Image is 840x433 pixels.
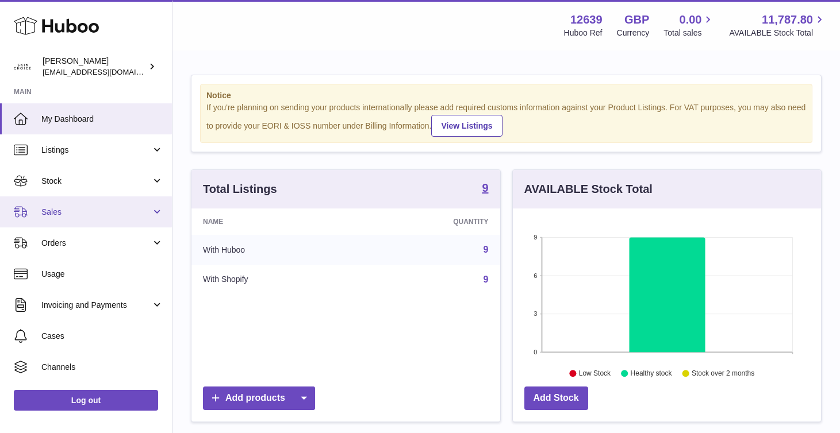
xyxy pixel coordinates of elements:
img: admin@skinchoice.com [14,58,31,75]
span: AVAILABLE Stock Total [729,28,826,38]
div: Currency [617,28,650,38]
a: 9 [482,182,488,196]
div: Huboo Ref [564,28,603,38]
span: Orders [41,238,151,249]
strong: GBP [624,12,649,28]
text: 0 [534,349,537,355]
strong: 12639 [570,12,603,28]
span: Usage [41,269,163,280]
span: [EMAIL_ADDRESS][DOMAIN_NAME] [43,67,169,76]
text: 3 [534,310,537,317]
span: My Dashboard [41,114,163,125]
div: [PERSON_NAME] [43,56,146,78]
td: With Huboo [191,235,358,265]
th: Quantity [358,208,500,235]
a: 9 [484,275,489,284]
a: Log out [14,390,158,411]
a: 9 [484,245,489,254]
h3: AVAILABLE Stock Total [524,181,653,197]
strong: 9 [482,182,488,194]
strong: Notice [206,90,806,101]
text: 9 [534,234,537,241]
span: Sales [41,207,151,218]
span: 11,787.80 [762,12,813,28]
span: Stock [41,176,151,187]
text: Low Stock [578,369,611,377]
a: 0.00 Total sales [663,12,715,38]
th: Name [191,208,358,235]
a: Add Stock [524,386,588,410]
text: 6 [534,272,537,279]
a: Add products [203,386,315,410]
span: Total sales [663,28,715,38]
span: Cases [41,331,163,342]
span: Invoicing and Payments [41,300,151,311]
div: If you're planning on sending your products internationally please add required customs informati... [206,102,806,137]
span: Channels [41,362,163,373]
span: Listings [41,145,151,156]
a: 11,787.80 AVAILABLE Stock Total [729,12,826,38]
text: Stock over 2 months [692,369,754,377]
h3: Total Listings [203,181,277,197]
td: With Shopify [191,265,358,295]
span: 0.00 [680,12,702,28]
a: View Listings [431,115,502,137]
text: Healthy stock [630,369,672,377]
